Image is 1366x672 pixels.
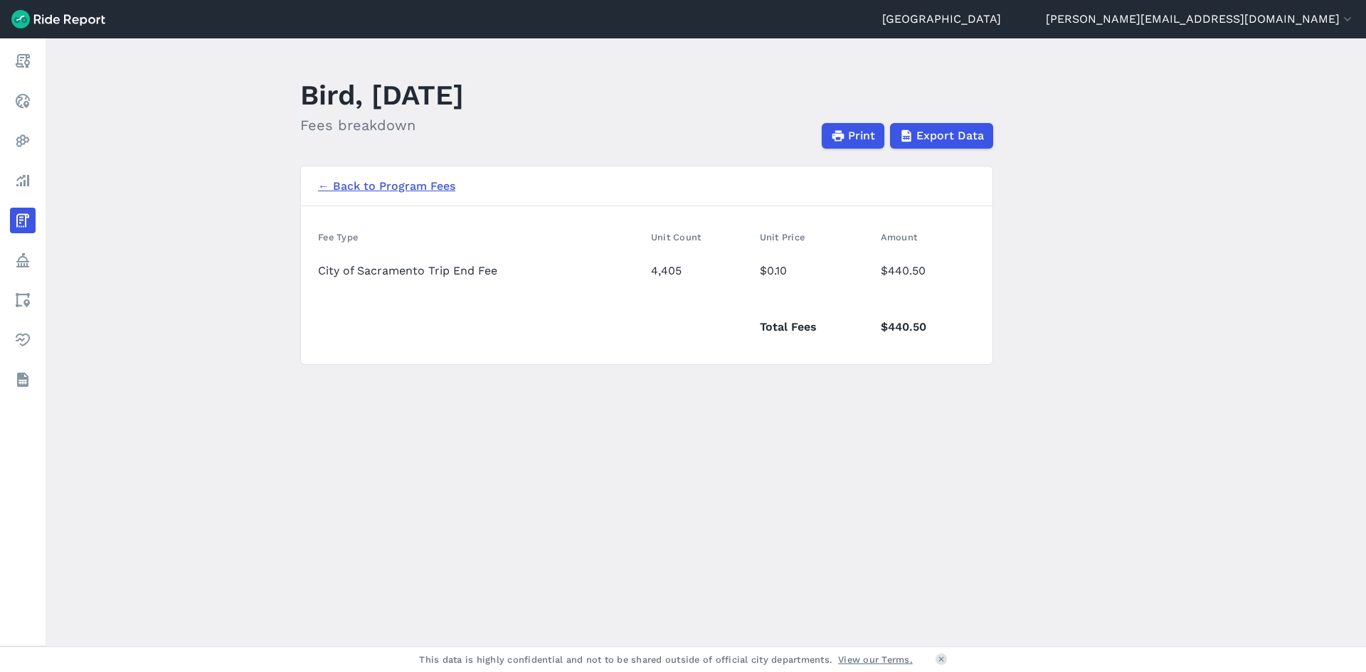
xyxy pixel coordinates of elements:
[10,128,36,154] a: Heatmaps
[645,223,754,251] th: Unit Count
[875,223,976,251] th: Amount
[848,127,875,144] span: Print
[822,123,884,149] button: Print
[10,287,36,313] a: Areas
[645,251,754,290] td: 4,405
[10,48,36,74] a: Report
[300,75,464,114] h1: Bird, [DATE]
[875,251,976,290] td: $440.50
[10,168,36,193] a: Analyze
[754,251,875,290] td: $0.10
[10,367,36,393] a: Datasets
[300,114,464,136] h2: Fees breakdown
[10,247,36,273] a: Policy
[11,10,105,28] img: Ride Report
[890,123,993,149] button: Export Data
[10,208,36,233] a: Fees
[916,127,984,144] span: Export Data
[318,178,455,195] a: ← Back to Program Fees
[10,88,36,114] a: Realtime
[838,653,913,666] a: View our Terms.
[754,223,875,251] th: Unit Price
[882,11,1001,28] a: [GEOGRAPHIC_DATA]
[875,290,976,347] td: $440.50
[754,290,875,347] td: Total Fees
[318,223,645,251] th: Fee Type
[1046,11,1355,28] button: [PERSON_NAME][EMAIL_ADDRESS][DOMAIN_NAME]
[318,251,645,290] td: City of Sacramento Trip End Fee
[10,327,36,353] a: Health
